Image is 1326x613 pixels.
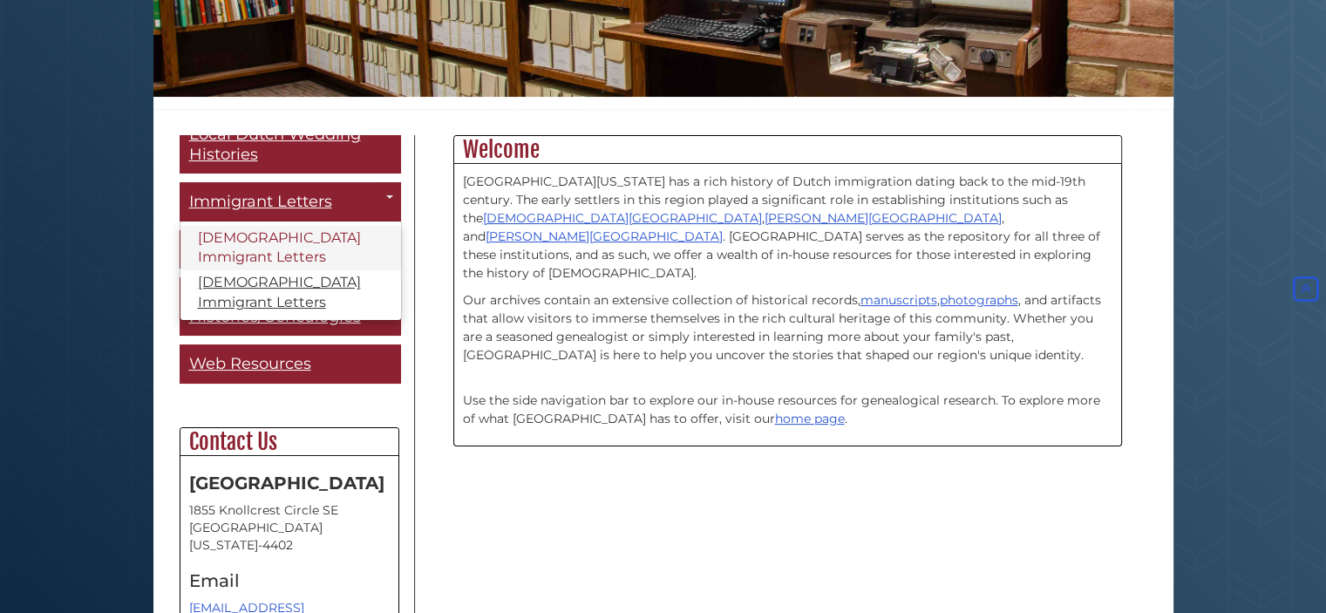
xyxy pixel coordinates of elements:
a: [PERSON_NAME][GEOGRAPHIC_DATA] [486,228,723,244]
strong: [GEOGRAPHIC_DATA] [189,473,384,494]
h2: Contact Us [180,428,398,456]
a: home page [775,411,845,426]
a: Immigrant Letters [180,182,401,221]
p: [GEOGRAPHIC_DATA][US_STATE] has a rich history of Dutch immigration dating back to the mid-19th c... [463,173,1112,283]
h4: Email [189,571,390,590]
a: manuscripts [860,292,937,308]
a: photographs [940,292,1018,308]
a: [DEMOGRAPHIC_DATA] Immigrant Letters [180,226,401,271]
a: [DEMOGRAPHIC_DATA] Immigrant Letters [180,270,401,316]
span: Local Dutch Wedding Histories [189,125,361,164]
span: Immigrant Letters [189,192,332,211]
p: Use the side navigation bar to explore our in-house resources for genealogical research. To explo... [463,373,1112,428]
span: Family Histories/Genealogies [189,287,361,326]
span: Web Resources [189,354,311,373]
a: Web Resources [180,344,401,384]
a: [PERSON_NAME][GEOGRAPHIC_DATA] [765,210,1002,226]
a: [DEMOGRAPHIC_DATA][GEOGRAPHIC_DATA] [483,210,762,226]
a: Local Dutch Wedding Histories [180,115,401,174]
a: Back to Top [1289,282,1322,297]
h2: Welcome [454,136,1121,164]
address: 1855 Knollcrest Circle SE [GEOGRAPHIC_DATA][US_STATE]-4402 [189,501,390,554]
p: Our archives contain an extensive collection of historical records, , , and artifacts that allow ... [463,291,1112,364]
